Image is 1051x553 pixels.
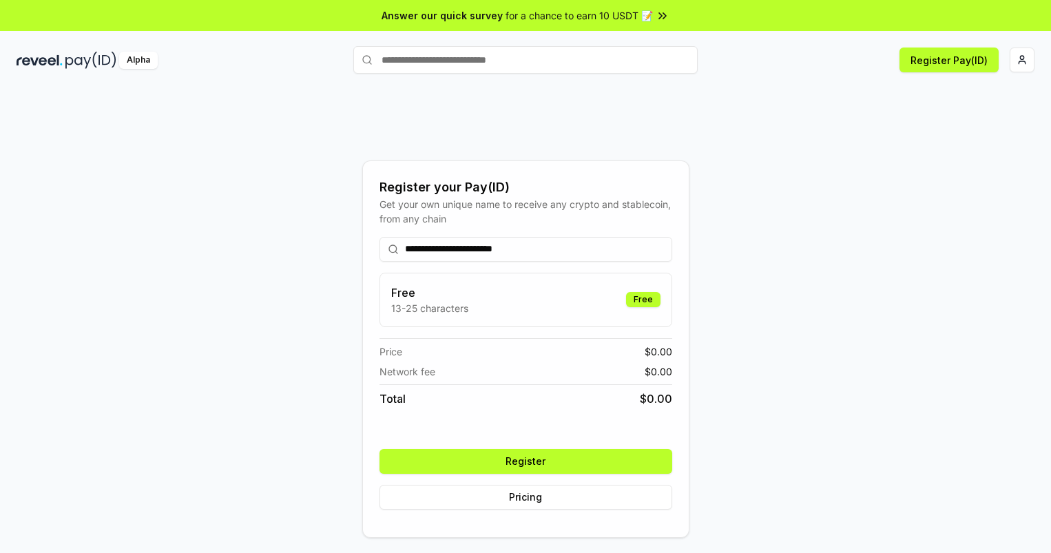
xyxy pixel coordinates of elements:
[645,364,672,379] span: $ 0.00
[17,52,63,69] img: reveel_dark
[379,449,672,474] button: Register
[626,292,660,307] div: Free
[379,197,672,226] div: Get your own unique name to receive any crypto and stablecoin, from any chain
[379,364,435,379] span: Network fee
[379,344,402,359] span: Price
[379,390,406,407] span: Total
[506,8,653,23] span: for a chance to earn 10 USDT 📝
[645,344,672,359] span: $ 0.00
[119,52,158,69] div: Alpha
[65,52,116,69] img: pay_id
[379,485,672,510] button: Pricing
[382,8,503,23] span: Answer our quick survey
[379,178,672,197] div: Register your Pay(ID)
[391,301,468,315] p: 13-25 characters
[640,390,672,407] span: $ 0.00
[899,48,999,72] button: Register Pay(ID)
[391,284,468,301] h3: Free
